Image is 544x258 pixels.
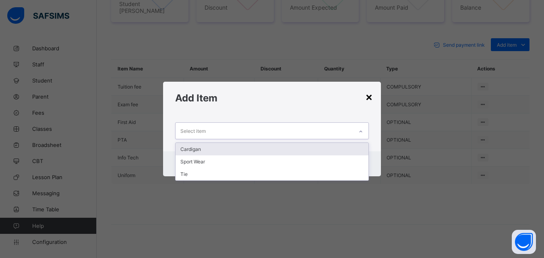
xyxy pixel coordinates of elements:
div: Sport Wear [176,155,368,168]
button: Open asap [512,230,536,254]
div: Select item [180,123,206,138]
div: × [365,90,373,103]
h1: Add Item [175,92,368,104]
div: Tie [176,168,368,180]
div: Cardigan [176,143,368,155]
